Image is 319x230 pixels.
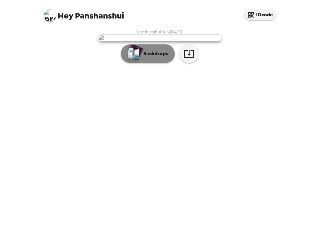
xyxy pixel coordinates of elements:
[137,29,182,35] span: Panshanshui Sun , [DATE]
[98,35,221,41] img: user
[44,9,56,22] img: profile pic
[121,44,175,63] button: Backdrops
[245,9,276,20] button: IDcode
[44,6,124,20] span: Panshanshui
[58,10,73,21] span: Hey
[140,50,168,57] p: Backdrops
